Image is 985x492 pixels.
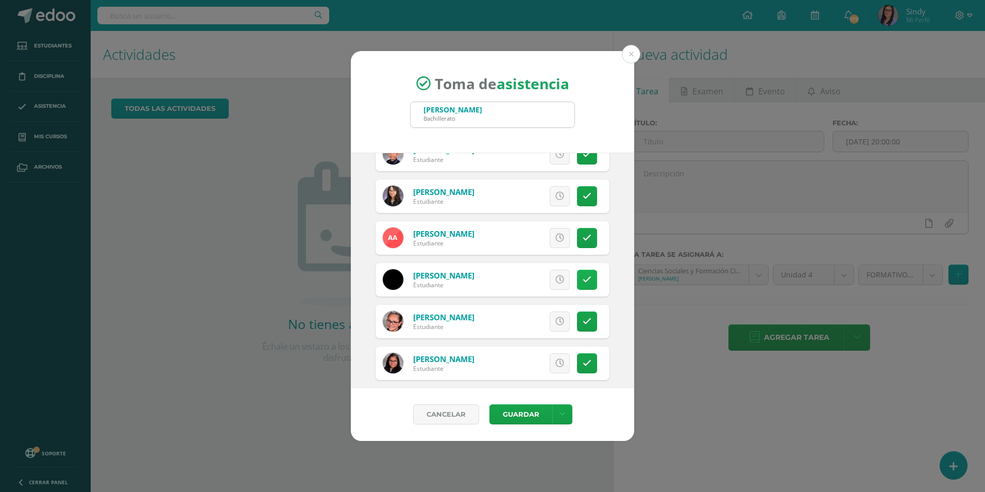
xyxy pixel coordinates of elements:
div: Bachillerato [423,114,482,122]
img: 249f97c8eb3e5c8bc5e35fd986fac64e.png [383,353,403,373]
img: 6f1241110dc06bdb5d14bb45ab008769.png [383,144,403,165]
img: 13efe9ceb027b481e6f651934f48f68c.png [383,311,403,332]
a: [PERSON_NAME] [413,228,474,239]
img: 8a2e1c773e793e8b9011fc9b0bef53e3.png [383,227,403,248]
div: Estudiante [413,197,474,206]
span: Toma de [435,74,569,93]
div: Estudiante [413,155,474,164]
input: Busca un grado o sección aquí... [411,102,574,127]
a: [PERSON_NAME] [413,312,474,322]
button: Guardar [489,404,552,424]
div: Estudiante [413,322,474,331]
a: [PERSON_NAME] [413,187,474,197]
a: [PERSON_NAME] [413,354,474,364]
div: [PERSON_NAME] [423,105,482,114]
div: Estudiante [413,281,474,289]
a: [PERSON_NAME] [413,270,474,281]
button: Close (Esc) [622,45,640,63]
img: 9dbb6b60ee1c85bab60ed5433121dff8.png [383,269,403,290]
strong: asistencia [497,74,569,93]
div: Estudiante [413,239,474,248]
img: 3724cf9e41375760f7c20dbd0f776fd9.png [383,186,403,206]
a: Cancelar [413,404,479,424]
div: Estudiante [413,364,474,373]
